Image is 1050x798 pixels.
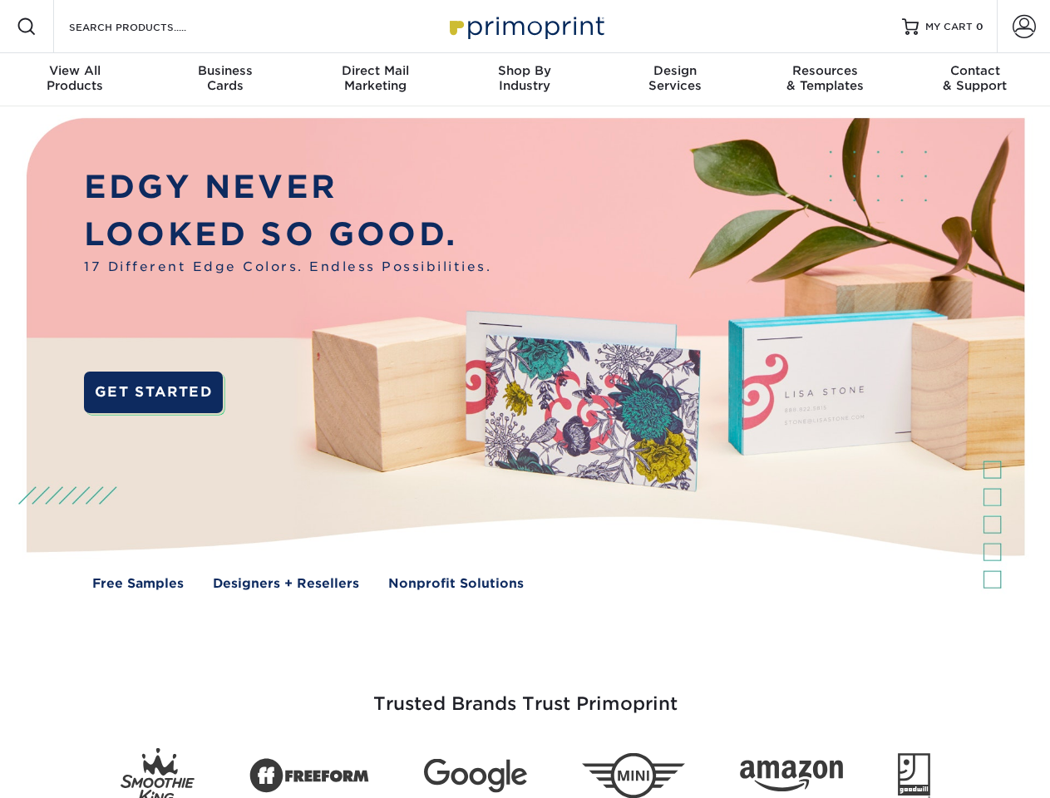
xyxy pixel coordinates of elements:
img: Goodwill [898,753,930,798]
div: Marketing [300,63,450,93]
a: Designers + Resellers [213,574,359,594]
div: Cards [150,63,299,93]
a: Direct MailMarketing [300,53,450,106]
span: Contact [900,63,1050,78]
a: Resources& Templates [750,53,900,106]
input: SEARCH PRODUCTS..... [67,17,229,37]
span: Shop By [450,63,599,78]
div: Industry [450,63,599,93]
a: Nonprofit Solutions [388,574,524,594]
span: Design [600,63,750,78]
a: DesignServices [600,53,750,106]
div: & Templates [750,63,900,93]
span: Business [150,63,299,78]
img: Google [424,759,527,793]
a: GET STARTED [84,372,223,413]
span: Direct Mail [300,63,450,78]
div: & Support [900,63,1050,93]
h3: Trusted Brands Trust Primoprint [39,653,1012,735]
span: MY CART [925,20,973,34]
a: BusinessCards [150,53,299,106]
a: Contact& Support [900,53,1050,106]
a: Free Samples [92,574,184,594]
img: Amazon [740,761,843,792]
span: Resources [750,63,900,78]
a: Shop ByIndustry [450,53,599,106]
p: LOOKED SO GOOD. [84,211,491,259]
span: 17 Different Edge Colors. Endless Possibilities. [84,258,491,277]
div: Services [600,63,750,93]
p: EDGY NEVER [84,164,491,211]
img: Primoprint [442,8,609,44]
span: 0 [976,21,983,32]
